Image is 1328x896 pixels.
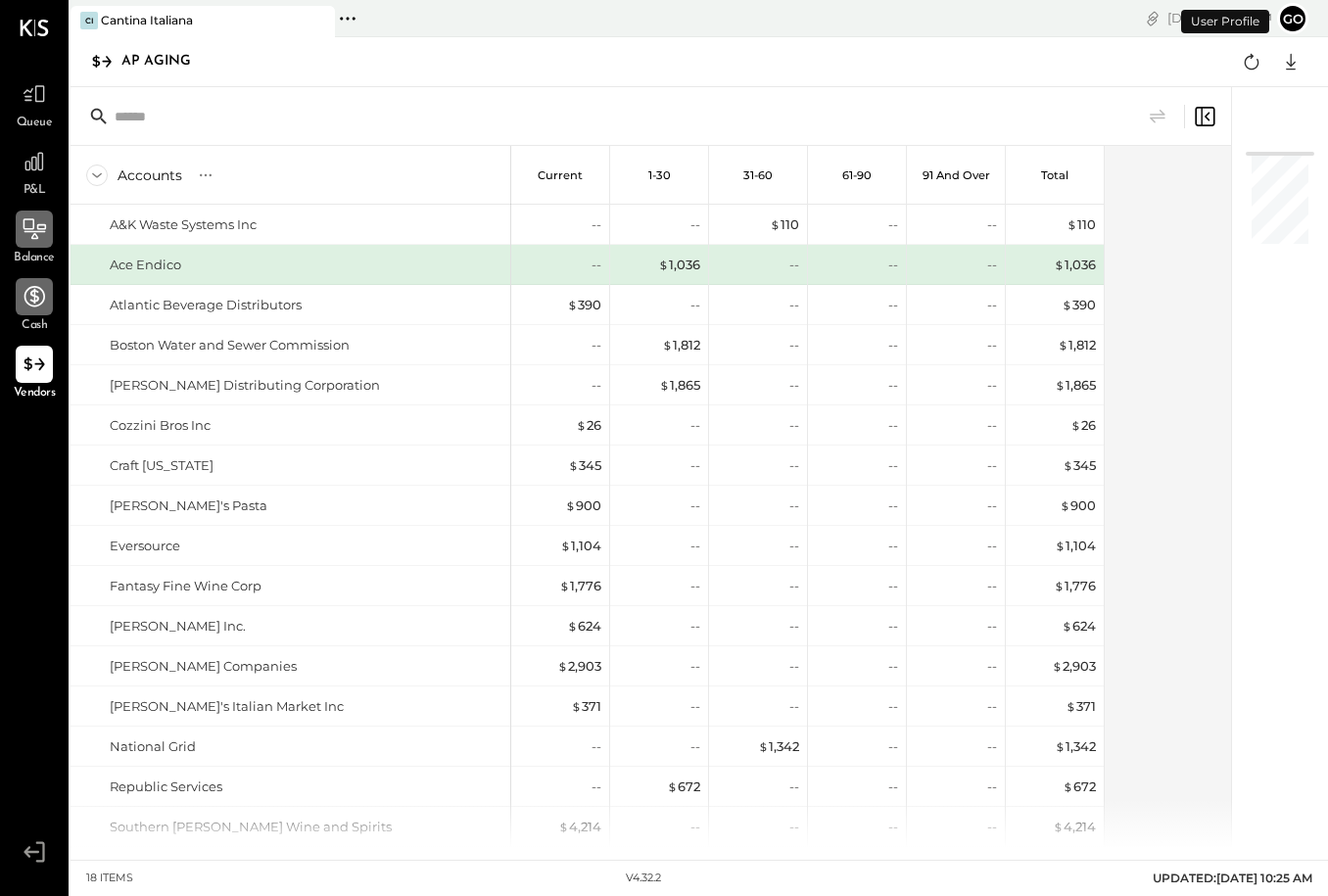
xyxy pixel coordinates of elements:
div: -- [690,737,700,756]
span: $ [1054,578,1065,593]
span: $ [770,216,781,232]
div: 624 [1062,617,1096,636]
div: Cozzini Bros Inc [110,416,211,435]
span: $ [1058,337,1068,353]
div: -- [690,456,700,475]
span: $ [1063,457,1073,473]
div: -- [987,818,997,836]
div: National Grid [110,737,196,756]
span: $ [557,658,568,674]
div: -- [888,215,898,234]
div: -- [888,296,898,314]
span: $ [560,538,571,553]
div: -- [987,336,997,354]
div: -- [789,456,799,475]
div: Ace Endico [110,256,181,274]
span: $ [1062,297,1072,312]
div: -- [987,537,997,555]
span: Cash [22,317,47,335]
div: 110 [770,215,799,234]
div: -- [888,456,898,475]
div: 1,865 [1055,376,1096,395]
div: -- [987,697,997,716]
div: -- [592,215,601,234]
div: 4,214 [1053,818,1096,836]
div: AP Aging [121,46,211,77]
div: -- [888,617,898,636]
div: Republic Services [110,778,222,796]
div: -- [789,778,799,796]
p: 31-60 [743,168,773,182]
div: -- [987,296,997,314]
div: -- [789,818,799,836]
div: 900 [565,496,601,515]
div: copy link [1143,8,1162,28]
div: -- [690,617,700,636]
div: -- [987,256,997,274]
div: 345 [1063,456,1096,475]
div: 18 items [86,871,133,886]
div: 390 [567,296,601,314]
div: -- [690,537,700,555]
span: Queue [17,115,53,132]
div: User Profile [1181,10,1269,33]
div: -- [690,577,700,595]
div: Craft [US_STATE] [110,456,213,475]
div: 1,036 [1054,256,1096,274]
span: $ [659,377,670,393]
span: Balance [14,250,55,267]
div: 672 [1063,778,1096,796]
div: -- [987,215,997,234]
div: -- [789,416,799,435]
div: -- [789,577,799,595]
div: 2,903 [1052,657,1096,676]
span: $ [1066,698,1076,714]
div: 1,342 [1055,737,1096,756]
div: -- [789,376,799,395]
div: -- [789,336,799,354]
span: $ [567,297,578,312]
span: $ [1060,497,1070,513]
div: -- [888,697,898,716]
span: $ [1055,377,1066,393]
div: Fantasy Fine Wine Corp [110,577,261,595]
div: 1,104 [1055,537,1096,555]
span: $ [758,738,769,754]
div: -- [690,215,700,234]
div: -- [987,617,997,636]
span: $ [1052,658,1063,674]
span: Vendors [14,385,56,402]
div: -- [789,537,799,555]
div: Southern [PERSON_NAME] Wine and Spirits [110,818,392,836]
div: -- [888,496,898,515]
div: -- [789,617,799,636]
div: -- [789,697,799,716]
div: [PERSON_NAME]'s Pasta [110,496,267,515]
div: -- [592,737,601,756]
div: -- [987,778,997,796]
div: 624 [567,617,601,636]
div: -- [888,416,898,435]
div: -- [987,496,997,515]
p: 1-30 [648,168,671,182]
div: 4,214 [558,818,601,836]
div: 900 [1060,496,1096,515]
div: 345 [568,456,601,475]
span: $ [662,337,673,353]
div: 1,812 [1058,336,1096,354]
div: [PERSON_NAME] Inc. [110,617,246,636]
div: -- [987,577,997,595]
div: Boston Water and Sewer Commission [110,336,350,354]
div: -- [592,336,601,354]
div: -- [987,376,997,395]
div: -- [987,416,997,435]
div: 371 [1066,697,1096,716]
div: -- [888,737,898,756]
span: $ [1062,618,1072,634]
div: -- [789,496,799,515]
div: -- [690,496,700,515]
div: -- [888,256,898,274]
span: $ [558,819,569,834]
div: 1,342 [758,737,799,756]
div: -- [592,778,601,796]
